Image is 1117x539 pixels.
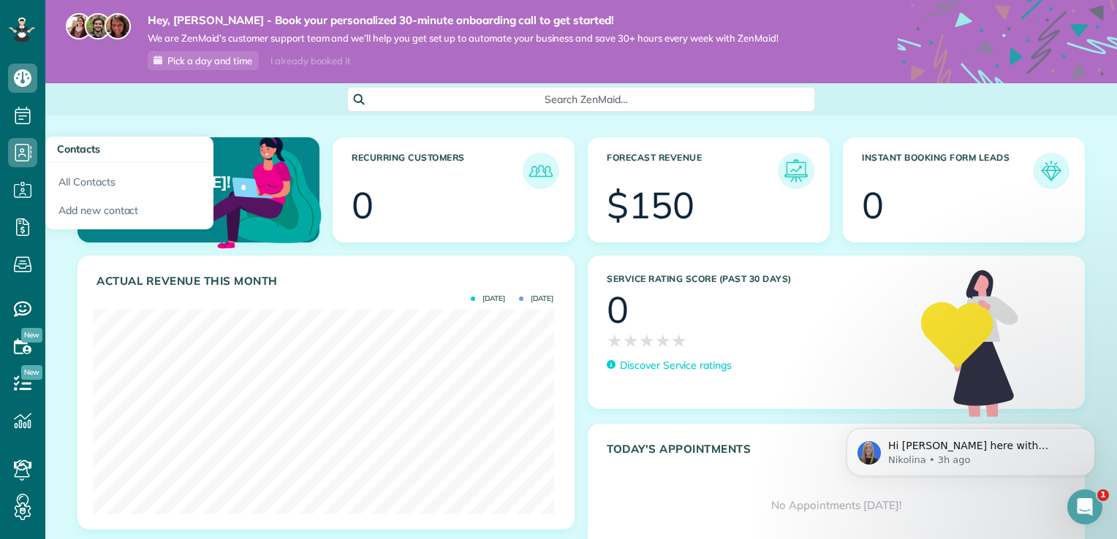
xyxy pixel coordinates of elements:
[471,295,505,302] span: [DATE]
[588,475,1084,535] div: No Appointments [DATE]!
[105,13,131,39] img: michelle-19f622bdf1676172e81f8f8fba1fb50e276960ebfe0243fe18214015130c80e4.jpg
[21,328,42,343] span: New
[607,187,694,223] div: $150
[1067,489,1102,524] iframe: Intercom live chat
[45,196,213,230] a: Add new contact
[167,55,252,66] span: Pick a day and time
[148,32,779,45] span: We are ZenMaid’s customer support team and we’ll help you get set up to automate your business an...
[639,328,655,353] span: ★
[607,291,629,328] div: 0
[526,156,556,186] img: icon_recurring_customers-cf858462ba22bcd05b5a5880d41d6543d210077de5bb9ebc9590e49fd87d84ed.png
[607,153,778,189] h3: Forecast Revenue
[781,156,811,186] img: icon_forecast_revenue-8c13a41c7ed35a8dcfafea3cbb826a0462acb37728057bba2d056411b612bbbe.png
[352,153,523,189] h3: Recurring Customers
[66,13,92,39] img: maria-72a9807cf96188c08ef61303f053569d2e2a8a1cde33d635c8a3ac13582a053d.jpg
[862,153,1033,189] h3: Instant Booking Form Leads
[607,274,906,284] h3: Service Rating score (past 30 days)
[607,358,732,373] a: Discover Service ratings
[623,328,639,353] span: ★
[183,121,325,262] img: dashboard_welcome-42a62b7d889689a78055ac9021e634bf52bae3f8056760290aed330b23ab8690.png
[57,142,100,156] span: Contacts
[655,328,671,353] span: ★
[45,163,213,196] a: All Contacts
[352,187,374,223] div: 0
[1097,489,1109,501] span: 1
[519,295,553,302] span: [DATE]
[607,443,1029,475] h3: Today's Appointments
[96,275,559,288] h3: Actual Revenue this month
[607,328,623,353] span: ★
[21,365,42,380] span: New
[262,52,359,70] div: I already booked it
[1037,156,1066,186] img: icon_form_leads-04211a6a04a5b2264e4ee56bc0799ec3eb69b7e499cbb523a139df1d13a81ae0.png
[671,328,687,353] span: ★
[825,397,1117,500] iframe: Intercom notifications message
[620,358,732,373] p: Discover Service ratings
[862,187,884,223] div: 0
[85,13,111,39] img: jorge-587dff0eeaa6aab1f244e6dc62b8924c3b6ad411094392a53c71c6c4a576187d.jpg
[148,51,259,70] a: Pick a day and time
[148,13,779,28] strong: Hey, [PERSON_NAME] - Book your personalized 30-minute onboarding call to get started!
